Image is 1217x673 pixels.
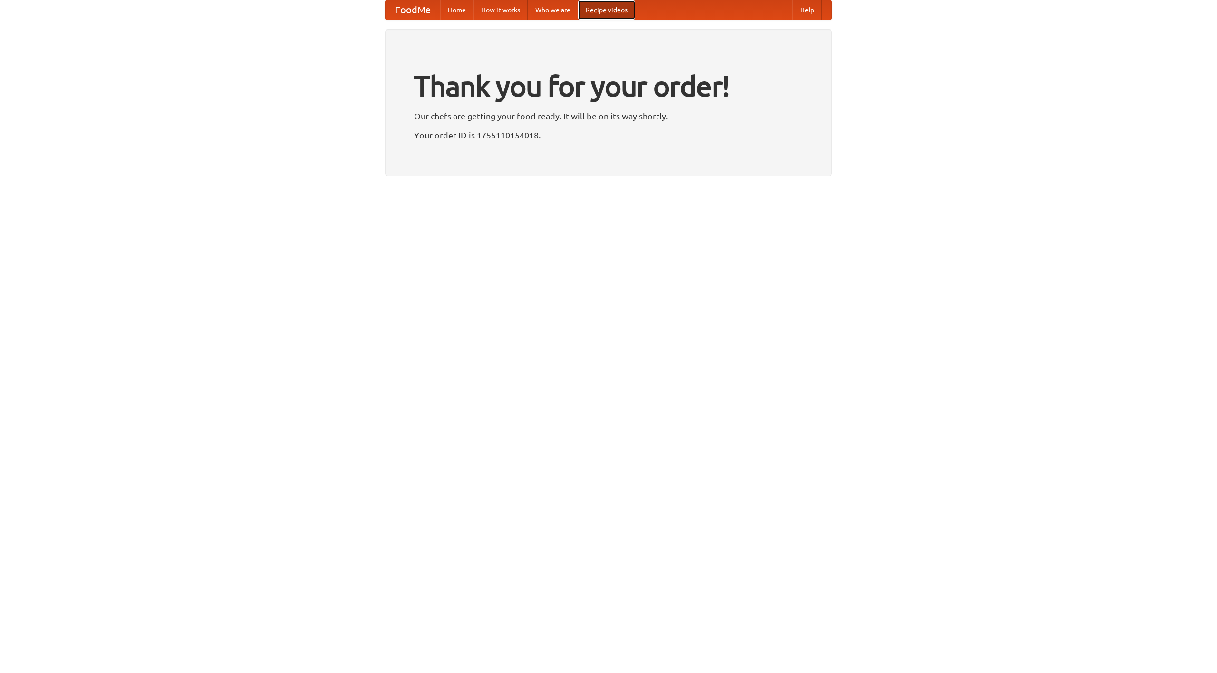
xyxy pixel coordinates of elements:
a: Help [792,0,822,20]
h1: Thank you for your order! [414,63,803,109]
a: How it works [473,0,528,20]
p: Our chefs are getting your food ready. It will be on its way shortly. [414,109,803,123]
p: Your order ID is 1755110154018. [414,128,803,142]
a: Who we are [528,0,578,20]
a: Home [440,0,473,20]
a: FoodMe [386,0,440,20]
a: Recipe videos [578,0,635,20]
